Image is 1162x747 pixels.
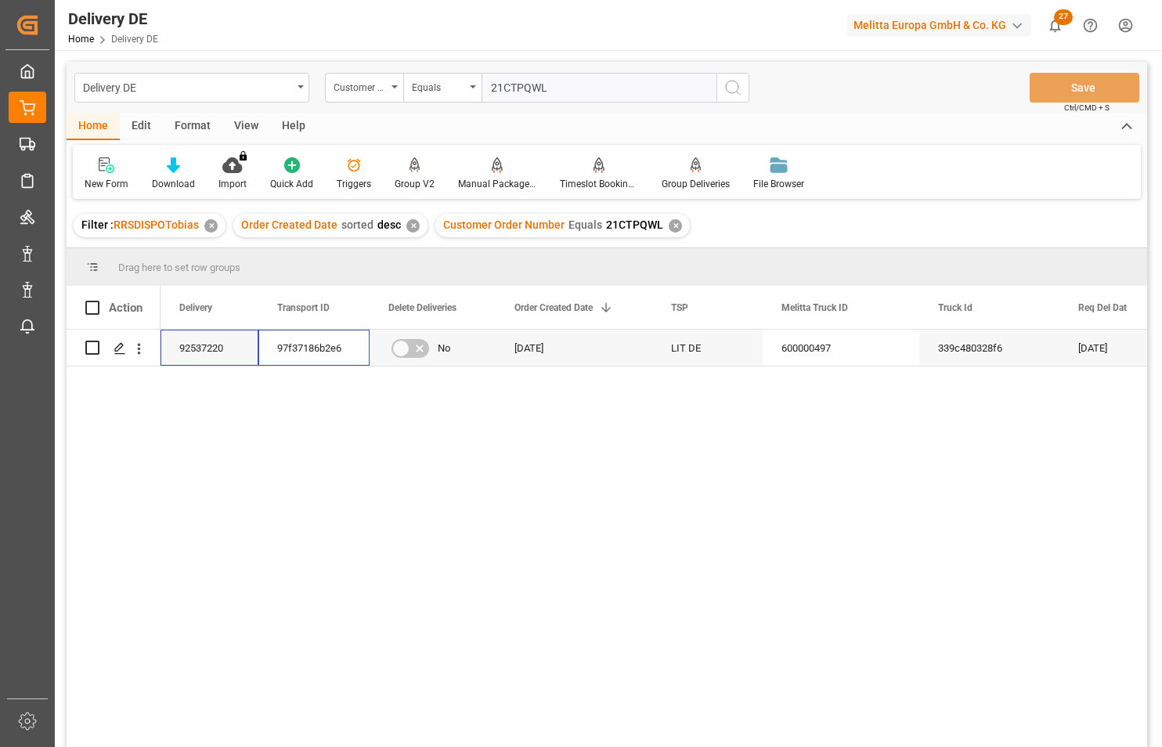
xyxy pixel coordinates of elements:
[482,73,716,103] input: Type to search
[514,302,593,313] span: Order Created Date
[669,219,682,233] div: ✕
[270,177,313,191] div: Quick Add
[337,177,371,191] div: Triggers
[222,114,270,140] div: View
[496,330,652,366] div: [DATE]
[161,330,258,366] div: 92537220
[68,7,158,31] div: Delivery DE
[716,73,749,103] button: search button
[68,34,94,45] a: Home
[270,114,317,140] div: Help
[341,218,373,231] span: sorted
[67,114,120,140] div: Home
[118,262,240,273] span: Drag here to set row groups
[67,330,161,366] div: Press SPACE to select this row.
[919,330,1059,366] div: 339c480328f6
[179,302,212,313] span: Delivery
[847,14,1031,37] div: Melitta Europa GmbH & Co. KG
[458,177,536,191] div: Manual Package TypeDetermination
[412,77,465,95] div: Equals
[85,177,128,191] div: New Form
[847,10,1037,40] button: Melitta Europa GmbH & Co. KG
[204,219,218,233] div: ✕
[152,177,195,191] div: Download
[662,177,730,191] div: Group Deliveries
[83,77,292,96] div: Delivery DE
[114,218,199,231] span: RRSDISPOTobias
[560,177,638,191] div: Timeslot Booking Report
[74,73,309,103] button: open menu
[568,218,602,231] span: Equals
[258,330,370,366] div: 97f37186b2e6
[938,302,973,313] span: Truck Id
[781,302,848,313] span: Melitta Truck ID
[652,330,763,366] div: LIT DE
[671,302,688,313] span: TSP
[763,330,919,366] div: 600000497
[163,114,222,140] div: Format
[1037,8,1073,43] button: show 27 new notifications
[1078,302,1127,313] span: Req Del Dat
[277,302,330,313] span: Transport ID
[1064,102,1110,114] span: Ctrl/CMD + S
[81,218,114,231] span: Filter :
[377,218,401,231] span: desc
[438,330,450,366] span: No
[120,114,163,140] div: Edit
[1030,73,1139,103] button: Save
[388,302,456,313] span: Delete Deliveries
[325,73,403,103] button: open menu
[403,73,482,103] button: open menu
[406,219,420,233] div: ✕
[395,177,435,191] div: Group V2
[753,177,804,191] div: File Browser
[1054,9,1073,25] span: 27
[606,218,663,231] span: 21CTPQWL
[443,218,565,231] span: Customer Order Number
[1073,8,1108,43] button: Help Center
[109,301,143,315] div: Action
[334,77,387,95] div: Customer Order Number
[241,218,337,231] span: Order Created Date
